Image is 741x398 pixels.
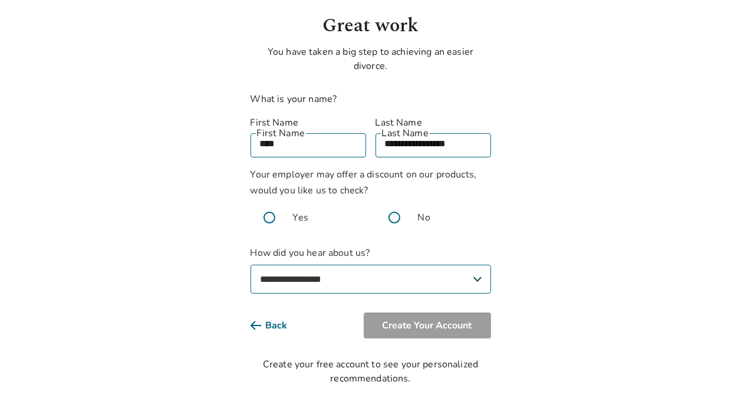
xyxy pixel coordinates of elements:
[418,210,430,225] span: No
[251,116,366,130] label: First Name
[251,168,477,197] span: Your employer may offer a discount on our products, would you like us to check?
[251,45,491,73] p: You have taken a big step to achieving an easier divorce.
[251,246,491,294] label: How did you hear about us?
[293,210,308,225] span: Yes
[251,93,337,106] label: What is your name?
[376,116,491,130] label: Last Name
[364,313,491,338] button: Create Your Account
[251,265,491,294] select: How did you hear about us?
[251,12,491,40] h1: Great work
[251,313,307,338] button: Back
[251,357,491,386] div: Create your free account to see your personalized recommendations.
[682,341,741,398] iframe: Chat Widget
